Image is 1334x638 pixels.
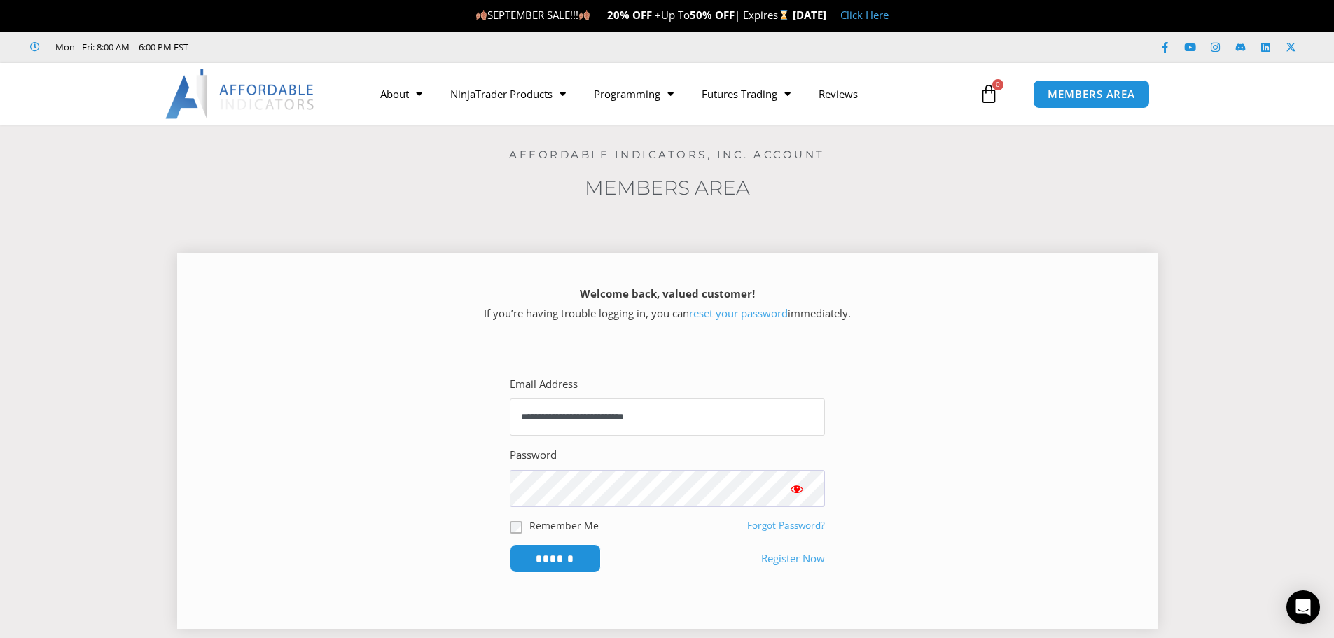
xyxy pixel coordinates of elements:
[958,74,1020,114] a: 0
[509,148,825,161] a: Affordable Indicators, Inc. Account
[510,445,557,465] label: Password
[992,79,1003,90] span: 0
[366,78,436,110] a: About
[769,470,825,507] button: Show password
[475,8,793,22] span: SEPTEMBER SALE!!! Up To | Expires
[165,69,316,119] img: LogoAI | Affordable Indicators – NinjaTrader
[805,78,872,110] a: Reviews
[688,78,805,110] a: Futures Trading
[436,78,580,110] a: NinjaTrader Products
[761,549,825,569] a: Register Now
[476,10,487,20] img: 🍂
[747,519,825,532] a: Forgot Password?
[202,284,1133,324] p: If you’re having trouble logging in, you can immediately.
[1048,89,1135,99] span: MEMBERS AREA
[585,176,750,200] a: Members Area
[793,8,826,22] strong: [DATE]
[529,518,599,533] label: Remember Me
[840,8,889,22] a: Click Here
[580,286,755,300] strong: Welcome back, valued customer!
[580,78,688,110] a: Programming
[579,10,590,20] img: 🍂
[1033,80,1150,109] a: MEMBERS AREA
[690,8,735,22] strong: 50% OFF
[510,375,578,394] label: Email Address
[779,10,789,20] img: ⌛
[52,39,188,55] span: Mon - Fri: 8:00 AM – 6:00 PM EST
[1286,590,1320,624] div: Open Intercom Messenger
[208,40,418,54] iframe: Customer reviews powered by Trustpilot
[607,8,661,22] strong: 20% OFF +
[689,306,788,320] a: reset your password
[366,78,975,110] nav: Menu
